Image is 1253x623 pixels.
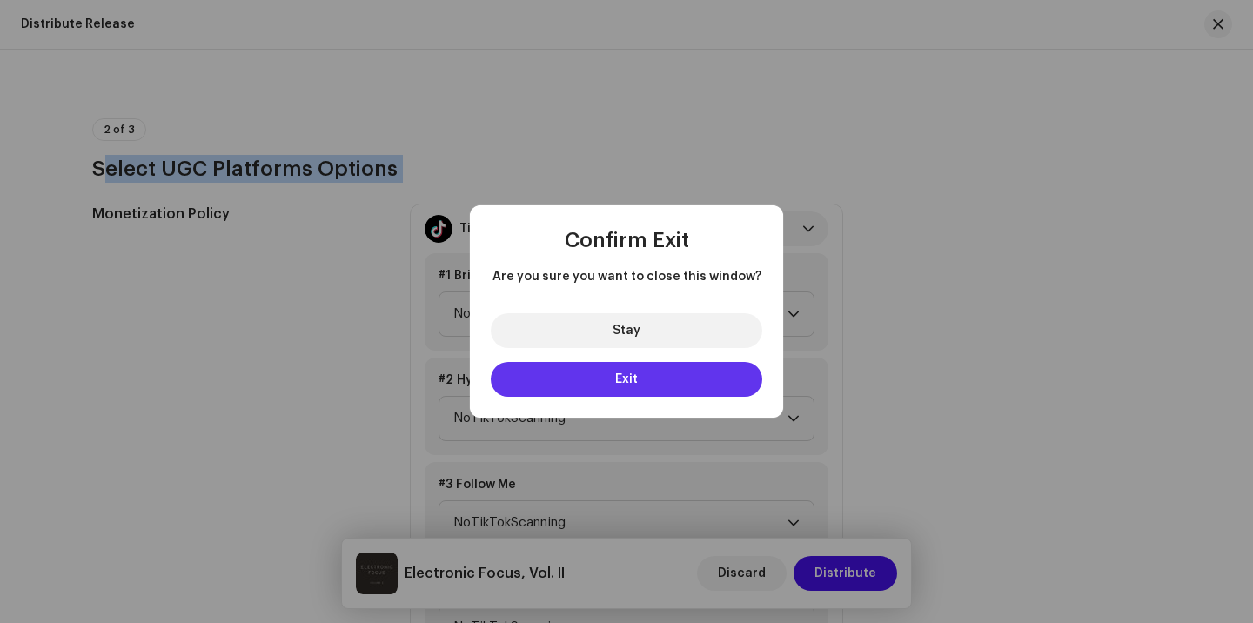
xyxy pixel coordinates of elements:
[565,230,689,251] span: Confirm Exit
[491,313,762,348] button: Stay
[613,325,640,337] span: Stay
[491,268,762,285] span: Are you sure you want to close this window?
[615,373,638,385] span: Exit
[491,362,762,397] button: Exit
